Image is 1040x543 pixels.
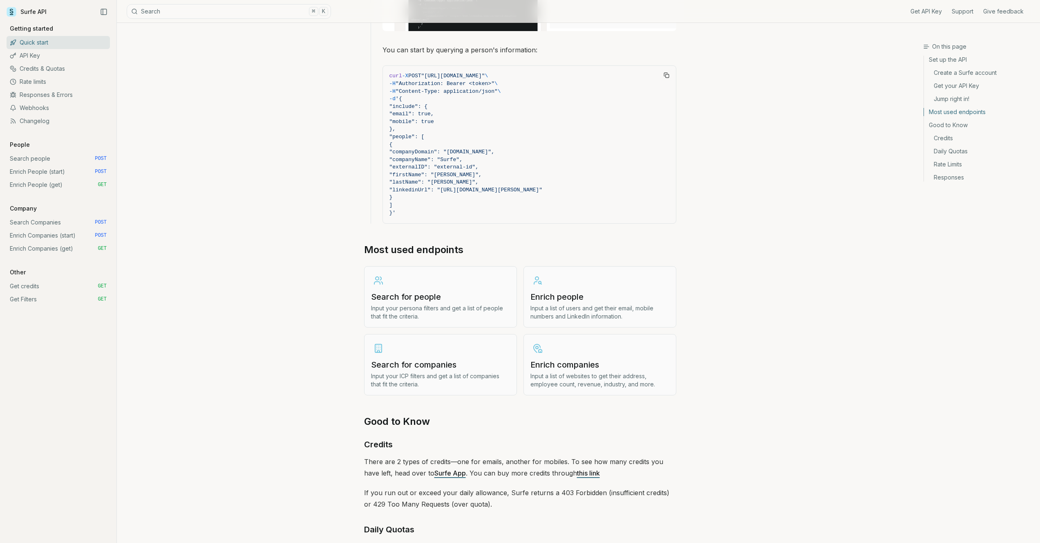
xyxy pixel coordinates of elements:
[364,243,463,256] a: Most used endpoints
[389,210,396,216] span: }'
[364,438,393,451] a: Credits
[952,7,973,16] a: Support
[98,296,107,303] span: GET
[494,81,498,87] span: \
[364,487,676,510] p: If you run out or exceed your daily allowance, Surfe returns a 403 Forbidden (insufficient credit...
[7,268,29,276] p: Other
[924,145,1033,158] a: Daily Quotas
[7,88,110,101] a: Responses & Errors
[389,172,482,178] span: "firstName": "[PERSON_NAME]",
[7,141,33,149] p: People
[389,187,542,193] span: "linkedinUrl": "[URL][DOMAIN_NAME][PERSON_NAME]"
[7,36,110,49] a: Quick start
[98,6,110,18] button: Collapse Sidebar
[389,194,393,200] span: }
[364,334,517,395] a: Search for companiesInput your ICP filters and get a list of companies that fit the criteria.
[389,149,494,155] span: "companyDomain": "[DOMAIN_NAME]",
[95,232,107,239] span: POST
[530,304,669,321] p: Input a list of users and get their email, mobile numbers and LinkedIn information.
[389,81,396,87] span: -H
[530,359,669,370] h3: Enrich companies
[924,92,1033,105] a: Jump right in!
[396,88,498,94] span: "Content-Type: application/json"
[127,4,331,19] button: Search⌘K
[371,304,510,321] p: Input your persona filters and get a list of people that fit the criteria.
[530,291,669,303] h3: Enrich people
[389,202,393,208] span: ]
[7,49,110,62] a: API Key
[98,283,107,289] span: GET
[389,179,479,185] span: "lastName": "[PERSON_NAME]",
[530,372,669,388] p: Input a list of websites to get their address, employee count, revenue, industry, and more.
[7,204,40,213] p: Company
[7,25,56,33] p: Getting started
[95,155,107,162] span: POST
[364,456,676,479] p: There are 2 types of credits—one for emails, another for mobiles. To see how many credits you hav...
[389,119,434,125] span: "mobile": true
[7,62,110,75] a: Credits & Quotas
[98,182,107,188] span: GET
[371,291,510,303] h3: Search for people
[98,245,107,252] span: GET
[523,334,676,395] a: Enrich companiesInput a list of websites to get their address, employee count, revenue, industry,...
[389,88,396,94] span: -H
[485,73,488,79] span: \
[389,164,479,170] span: "externalID": "external-id",
[364,415,430,428] a: Good to Know
[382,44,676,56] p: You can start by querying a person's information:
[389,111,434,117] span: "email": true,
[7,101,110,114] a: Webhooks
[389,73,402,79] span: curl
[924,132,1033,145] a: Credits
[371,359,510,370] h3: Search for companies
[389,103,428,110] span: "include": {
[924,66,1033,79] a: Create a Surfe account
[364,266,517,328] a: Search for peopleInput your persona filters and get a list of people that fit the criteria.
[396,96,402,102] span: '{
[7,216,110,229] a: Search Companies POST
[7,75,110,88] a: Rate limits
[389,141,393,148] span: {
[577,469,600,477] a: this link
[523,266,676,328] a: Enrich peopleInput a list of users and get their email, mobile numbers and LinkedIn information.
[396,81,494,87] span: "Authorization: Bearer <token>"
[924,119,1033,132] a: Good to Know
[389,96,396,102] span: -d
[434,469,466,477] a: Surfe App
[421,73,485,79] span: "[URL][DOMAIN_NAME]"
[389,126,396,132] span: },
[924,158,1033,171] a: Rate Limits
[7,242,110,255] a: Enrich Companies (get) GET
[309,7,318,16] kbd: ⌘
[371,372,510,388] p: Input your ICP filters and get a list of companies that fit the criteria.
[910,7,942,16] a: Get API Key
[319,7,328,16] kbd: K
[7,229,110,242] a: Enrich Companies (start) POST
[95,219,107,226] span: POST
[7,293,110,306] a: Get Filters GET
[7,280,110,293] a: Get credits GET
[7,6,47,18] a: Surfe API
[7,152,110,165] a: Search people POST
[498,88,501,94] span: \
[924,79,1033,92] a: Get your API Key
[7,165,110,178] a: Enrich People (start) POST
[983,7,1024,16] a: Give feedback
[95,168,107,175] span: POST
[7,114,110,128] a: Changelog
[364,523,414,536] a: Daily Quotas
[389,157,463,163] span: "companyName": "Surfe",
[924,56,1033,66] a: Set up the API
[402,73,409,79] span: -X
[389,134,425,140] span: "people": [
[408,73,421,79] span: POST
[660,69,673,81] button: Copy Text
[924,105,1033,119] a: Most used endpoints
[7,178,110,191] a: Enrich People (get) GET
[923,43,1033,51] h3: On this page
[924,171,1033,182] a: Responses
